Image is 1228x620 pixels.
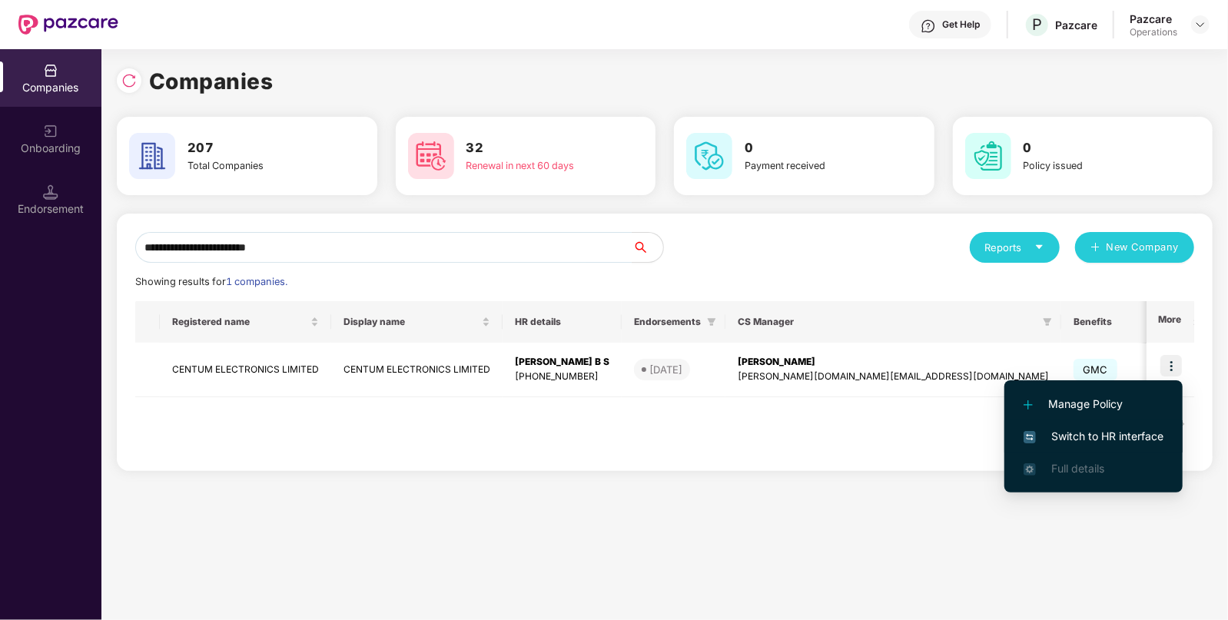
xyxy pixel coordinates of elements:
[1147,301,1194,343] th: More
[704,313,719,331] span: filter
[43,184,58,200] img: svg+xml;base64,PHN2ZyB3aWR0aD0iMTQuNSIgaGVpZ2h0PSIxNC41IiB2aWV3Qm94PSIwIDAgMTYgMTYiIGZpbGw9Im5vbm...
[738,316,1037,328] span: CS Manager
[43,63,58,78] img: svg+xml;base64,PHN2ZyBpZD0iQ29tcGFuaWVzIiB4bWxucz0iaHR0cDovL3d3dy53My5vcmcvMjAwMC9zdmciIHdpZHRoPS...
[1075,232,1194,263] button: plusNew Company
[965,133,1011,179] img: svg+xml;base64,PHN2ZyB4bWxucz0iaHR0cDovL3d3dy53My5vcmcvMjAwMC9zdmciIHdpZHRoPSI2MCIgaGVpZ2h0PSI2MC...
[686,133,732,179] img: svg+xml;base64,PHN2ZyB4bWxucz0iaHR0cDovL3d3dy53My5vcmcvMjAwMC9zdmciIHdpZHRoPSI2MCIgaGVpZ2h0PSI2MC...
[1107,240,1180,255] span: New Company
[43,124,58,139] img: svg+xml;base64,PHN2ZyB3aWR0aD0iMjAiIGhlaWdodD0iMjAiIHZpZXdCb3g9IjAgMCAyMCAyMCIgZmlsbD0ibm9uZSIgeG...
[1032,15,1042,34] span: P
[188,158,320,174] div: Total Companies
[344,316,479,328] span: Display name
[331,343,503,397] td: CENTUM ELECTRONICS LIMITED
[745,158,877,174] div: Payment received
[1061,301,1149,343] th: Benefits
[226,276,287,287] span: 1 companies.
[503,301,622,343] th: HR details
[1024,396,1163,413] span: Manage Policy
[1024,158,1156,174] div: Policy issued
[188,138,320,158] h3: 207
[985,240,1044,255] div: Reports
[129,133,175,179] img: svg+xml;base64,PHN2ZyB4bWxucz0iaHR0cDovL3d3dy53My5vcmcvMjAwMC9zdmciIHdpZHRoPSI2MCIgaGVpZ2h0PSI2MC...
[466,138,599,158] h3: 32
[160,343,331,397] td: CENTUM ELECTRONICS LIMITED
[466,158,599,174] div: Renewal in next 60 days
[1160,355,1182,376] img: icon
[172,316,307,328] span: Registered name
[1074,359,1117,380] span: GMC
[515,355,609,370] div: [PERSON_NAME] B S
[1024,431,1036,443] img: svg+xml;base64,PHN2ZyB4bWxucz0iaHR0cDovL3d3dy53My5vcmcvMjAwMC9zdmciIHdpZHRoPSIxNiIgaGVpZ2h0PSIxNi...
[1130,26,1177,38] div: Operations
[331,301,503,343] th: Display name
[1024,463,1036,476] img: svg+xml;base64,PHN2ZyB4bWxucz0iaHR0cDovL3d3dy53My5vcmcvMjAwMC9zdmciIHdpZHRoPSIxNi4zNjMiIGhlaWdodD...
[1024,400,1033,409] img: svg+xml;base64,PHN2ZyB4bWxucz0iaHR0cDovL3d3dy53My5vcmcvMjAwMC9zdmciIHdpZHRoPSIxMi4yMDEiIGhlaWdodD...
[649,362,682,377] div: [DATE]
[632,232,664,263] button: search
[1090,242,1100,254] span: plus
[1051,462,1104,475] span: Full details
[18,15,118,35] img: New Pazcare Logo
[745,138,877,158] h3: 0
[738,355,1049,370] div: [PERSON_NAME]
[1024,138,1156,158] h3: 0
[1040,313,1055,331] span: filter
[1034,242,1044,252] span: caret-down
[135,276,287,287] span: Showing results for
[121,73,137,88] img: svg+xml;base64,PHN2ZyBpZD0iUmVsb2FkLTMyeDMyIiB4bWxucz0iaHR0cDovL3d3dy53My5vcmcvMjAwMC9zdmciIHdpZH...
[921,18,936,34] img: svg+xml;base64,PHN2ZyBpZD0iSGVscC0zMngzMiIgeG1sbnM9Imh0dHA6Ly93d3cudzMub3JnLzIwMDAvc3ZnIiB3aWR0aD...
[1043,317,1052,327] span: filter
[942,18,980,31] div: Get Help
[408,133,454,179] img: svg+xml;base64,PHN2ZyB4bWxucz0iaHR0cDovL3d3dy53My5vcmcvMjAwMC9zdmciIHdpZHRoPSI2MCIgaGVpZ2h0PSI2MC...
[738,370,1049,384] div: [PERSON_NAME][DOMAIN_NAME][EMAIL_ADDRESS][DOMAIN_NAME]
[160,301,331,343] th: Registered name
[1055,18,1097,32] div: Pazcare
[149,65,274,98] h1: Companies
[632,241,663,254] span: search
[515,370,609,384] div: [PHONE_NUMBER]
[1194,18,1206,31] img: svg+xml;base64,PHN2ZyBpZD0iRHJvcGRvd24tMzJ4MzIiIHhtbG5zPSJodHRwOi8vd3d3LnczLm9yZy8yMDAwL3N2ZyIgd2...
[634,316,701,328] span: Endorsements
[1024,428,1163,445] span: Switch to HR interface
[1130,12,1177,26] div: Pazcare
[707,317,716,327] span: filter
